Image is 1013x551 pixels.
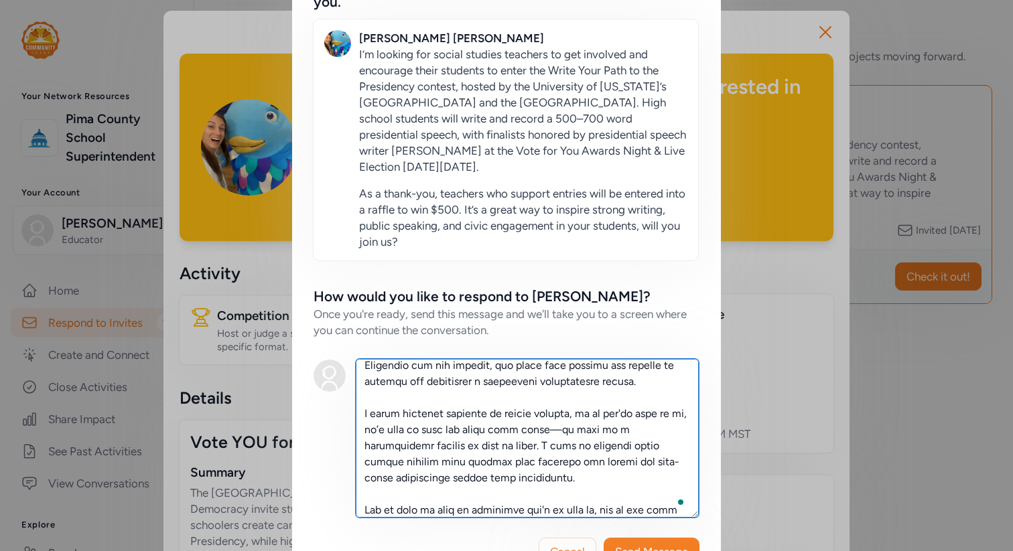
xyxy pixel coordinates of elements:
[314,287,651,306] div: How would you like to respond to [PERSON_NAME]?
[359,30,544,46] div: [PERSON_NAME] [PERSON_NAME]
[314,360,346,392] img: Avatar
[359,185,687,250] p: As a thank-you, teachers who support entries will be entered into a raffle to win $500. It’s a gr...
[356,359,699,518] textarea: To enrich screen reader interactions, please activate Accessibility in Grammarly extension settings
[324,30,351,57] img: Avatar
[359,46,687,175] p: I’m looking for social studies teachers to get involved and encourage their students to enter the...
[314,306,699,338] div: Once you're ready, send this message and we'll take you to a screen where you can continue the co...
